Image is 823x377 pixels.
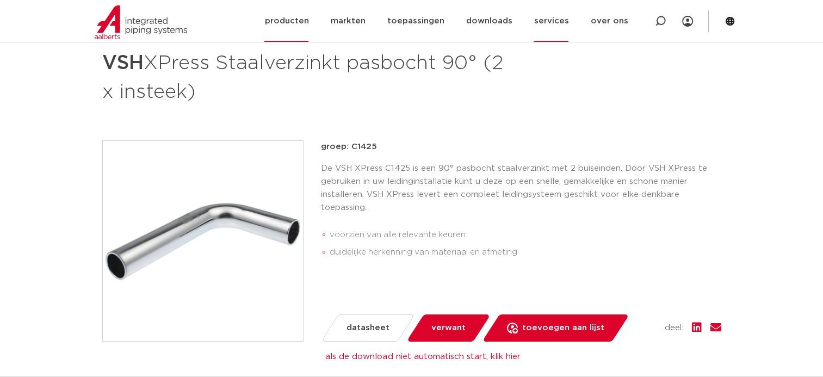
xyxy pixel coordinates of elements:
[321,140,721,153] p: groep: C1425
[406,314,490,342] a: verwant
[321,162,721,214] p: De VSH XPress C1425 is een 90° pasbocht staalverzinkt met 2 buiseinden. Door VSH XPress te gebrui...
[665,322,683,335] span: deel:
[103,141,303,341] img: Product Image for VSH XPress Staalverzinkt pasbocht 90° (2 x insteek)
[102,53,144,73] strong: VSH
[431,319,466,337] span: verwant
[325,353,520,361] a: als de download niet automatisch start, klik hier
[346,319,389,337] span: datasheet
[522,319,604,337] span: toevoegen aan lijst
[102,47,511,106] h1: XPress Staalverzinkt pasbocht 90° (2 x insteek)
[330,226,721,244] li: voorzien van alle relevante keuren
[320,314,414,342] a: datasheet
[682,9,693,33] div: my IPS
[330,244,721,261] li: duidelijke herkenning van materiaal en afmeting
